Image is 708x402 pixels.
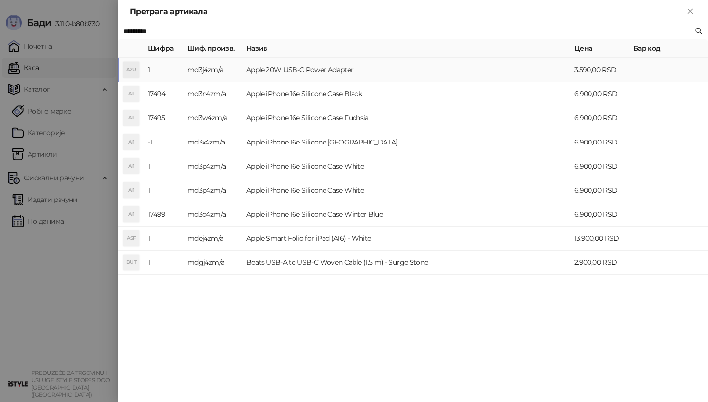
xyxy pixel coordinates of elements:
td: md3n4zm/a [183,82,242,106]
th: Цена [570,39,629,58]
td: 1 [144,178,183,202]
div: AI1 [123,86,139,102]
div: A2U [123,62,139,78]
td: Apple iPhone 16e Silicone Case Fuchsia [242,106,570,130]
td: 1 [144,154,183,178]
td: md3w4zm/a [183,106,242,130]
td: 6.900,00 RSD [570,130,629,154]
td: Apple Smart Folio for iPad (A16) - White [242,227,570,251]
td: Apple iPhone 16e Silicone [GEOGRAPHIC_DATA] [242,130,570,154]
td: 17495 [144,106,183,130]
td: 13.900,00 RSD [570,227,629,251]
div: BUT [123,255,139,270]
td: Apple iPhone 16e Silicone Case White [242,178,570,202]
div: Претрага артикала [130,6,684,18]
td: 1 [144,58,183,82]
td: Beats USB-A to USB-C Woven Cable (1.5 m) - Surge Stone [242,251,570,275]
td: md3p4zm/a [183,154,242,178]
td: md3x4zm/a [183,130,242,154]
div: ASF [123,230,139,246]
div: AI1 [123,206,139,222]
td: 2.900,00 RSD [570,251,629,275]
td: 17494 [144,82,183,106]
button: Close [684,6,696,18]
td: 1 [144,227,183,251]
div: AI1 [123,182,139,198]
td: md3q4zm/a [183,202,242,227]
div: AI1 [123,158,139,174]
td: 6.900,00 RSD [570,178,629,202]
td: mdej4zm/a [183,227,242,251]
th: Шифра [144,39,183,58]
td: md3j4zm/a [183,58,242,82]
td: 6.900,00 RSD [570,154,629,178]
th: Шиф. произв. [183,39,242,58]
div: AI1 [123,134,139,150]
td: Apple iPhone 16e Silicone Case Winter Blue [242,202,570,227]
td: 3.590,00 RSD [570,58,629,82]
td: 1 [144,251,183,275]
td: Apple iPhone 16e Silicone Case Black [242,82,570,106]
td: 6.900,00 RSD [570,106,629,130]
th: Назив [242,39,570,58]
td: mdgj4zm/a [183,251,242,275]
th: Бар код [629,39,708,58]
td: 6.900,00 RSD [570,82,629,106]
td: -1 [144,130,183,154]
td: Apple iPhone 16e Silicone Case White [242,154,570,178]
td: Apple 20W USB-C Power Adapter [242,58,570,82]
td: 17499 [144,202,183,227]
td: md3p4zm/a [183,178,242,202]
td: 6.900,00 RSD [570,202,629,227]
div: AI1 [123,110,139,126]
